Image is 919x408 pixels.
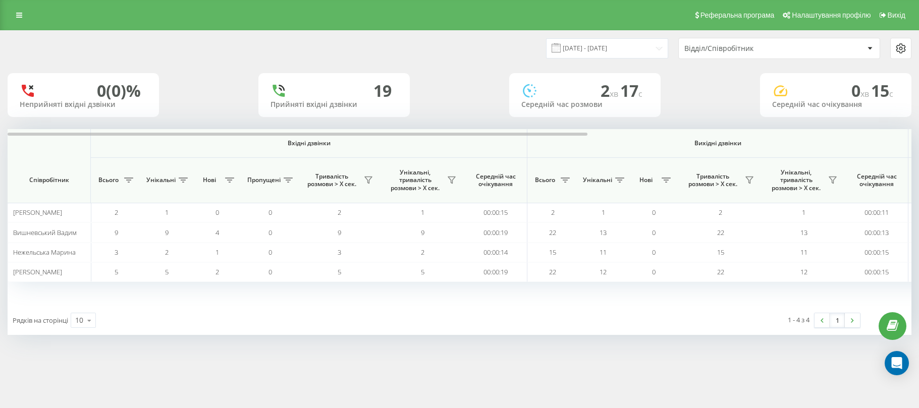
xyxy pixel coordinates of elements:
[268,228,272,237] span: 0
[851,80,871,101] span: 0
[652,248,656,257] span: 0
[772,100,899,109] div: Середній час очікування
[472,172,519,188] span: Середній час очікування
[75,315,83,325] div: 10
[600,248,607,257] span: 11
[638,88,642,99] span: c
[97,81,141,100] div: 0 (0)%
[620,80,642,101] span: 17
[652,208,656,217] span: 0
[583,176,612,184] span: Унікальні
[853,172,900,188] span: Середній час очікування
[792,11,871,19] span: Налаштування профілю
[303,172,361,188] span: Тривалість розмови > Х сек.
[115,228,118,237] span: 9
[13,228,77,237] span: Вишневський Вадим
[719,208,722,217] span: 2
[717,267,724,276] span: 22
[652,228,656,237] span: 0
[800,248,807,257] span: 11
[788,315,809,325] div: 1 - 4 з 4
[800,267,807,276] span: 12
[464,262,527,282] td: 00:00:19
[551,208,555,217] span: 2
[549,267,556,276] span: 22
[215,267,219,276] span: 2
[421,267,424,276] span: 5
[20,100,147,109] div: Неприйняті вхідні дзвінки
[860,88,871,99] span: хв
[800,228,807,237] span: 13
[215,228,219,237] span: 4
[96,176,121,184] span: Всього
[268,208,272,217] span: 0
[421,228,424,237] span: 9
[271,100,398,109] div: Прийняті вхідні дзвінки
[115,248,118,257] span: 3
[373,81,392,100] div: 19
[268,267,272,276] span: 0
[247,176,281,184] span: Пропущені
[165,228,169,237] span: 9
[521,100,648,109] div: Середній час розмови
[549,228,556,237] span: 22
[421,248,424,257] span: 2
[871,80,893,101] span: 15
[16,176,82,184] span: Співробітник
[115,267,118,276] span: 5
[13,248,76,257] span: Нежельська Марина
[684,44,805,53] div: Відділ/Співробітник
[885,351,909,375] div: Open Intercom Messenger
[600,267,607,276] span: 12
[845,262,908,282] td: 00:00:15
[610,88,620,99] span: хв
[165,208,169,217] span: 1
[532,176,558,184] span: Всього
[338,248,341,257] span: 3
[197,176,222,184] span: Нові
[845,243,908,262] td: 00:00:15
[684,172,742,188] span: Тривалість розмови > Х сек.
[889,88,893,99] span: c
[601,80,620,101] span: 2
[717,228,724,237] span: 22
[268,248,272,257] span: 0
[338,267,341,276] span: 5
[464,243,527,262] td: 00:00:14
[767,168,825,192] span: Унікальні, тривалість розмови > Х сек.
[13,267,62,276] span: [PERSON_NAME]
[464,222,527,242] td: 00:00:19
[652,267,656,276] span: 0
[888,11,905,19] span: Вихід
[165,267,169,276] span: 5
[845,222,908,242] td: 00:00:13
[600,228,607,237] span: 13
[633,176,659,184] span: Нові
[215,248,219,257] span: 1
[602,208,605,217] span: 1
[215,208,219,217] span: 0
[845,203,908,222] td: 00:00:11
[551,139,885,147] span: Вихідні дзвінки
[421,208,424,217] span: 1
[338,208,341,217] span: 2
[13,208,62,217] span: [PERSON_NAME]
[386,168,444,192] span: Унікальні, тривалість розмови > Х сек.
[717,248,724,257] span: 15
[146,176,176,184] span: Унікальні
[802,208,805,217] span: 1
[549,248,556,257] span: 15
[700,11,775,19] span: Реферальна програма
[115,208,118,217] span: 2
[464,203,527,222] td: 00:00:15
[13,316,68,325] span: Рядків на сторінці
[165,248,169,257] span: 2
[830,313,845,327] a: 1
[117,139,501,147] span: Вхідні дзвінки
[338,228,341,237] span: 9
